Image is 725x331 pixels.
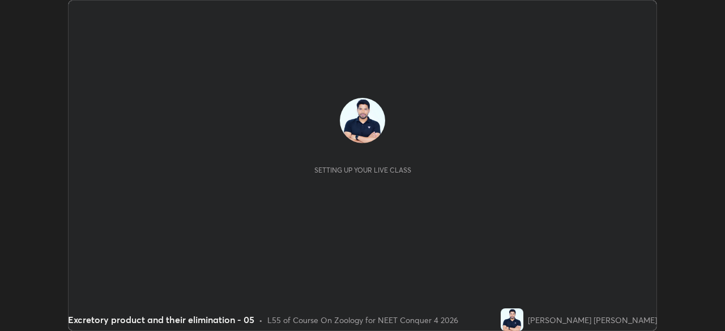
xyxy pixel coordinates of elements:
[501,308,523,331] img: 54718f5cc6424ee29a7c9693f4c7f7b6.jpg
[528,314,657,326] div: [PERSON_NAME] [PERSON_NAME]
[68,313,254,326] div: Excretory product and their elimination - 05
[340,98,385,143] img: 54718f5cc6424ee29a7c9693f4c7f7b6.jpg
[267,314,458,326] div: L55 of Course On Zoology for NEET Conquer 4 2026
[314,166,411,174] div: Setting up your live class
[259,314,263,326] div: •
